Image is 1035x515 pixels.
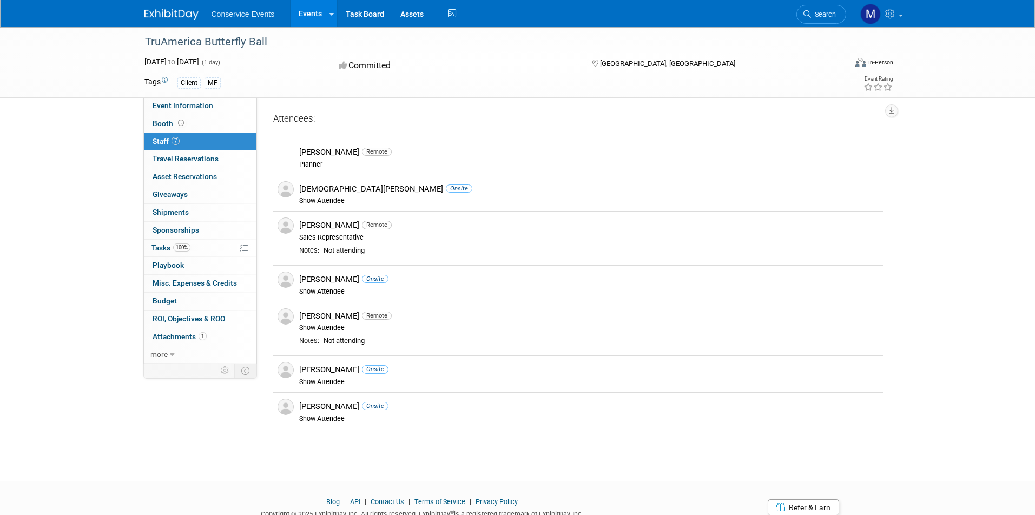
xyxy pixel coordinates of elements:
a: Terms of Service [414,498,465,506]
span: Giveaways [153,190,188,199]
div: Not attending [324,246,879,255]
span: Misc. Expenses & Credits [153,279,237,287]
span: Remote [362,148,392,156]
span: Tasks [151,243,190,252]
span: to [167,57,177,66]
a: Attachments1 [144,328,256,346]
span: | [467,498,474,506]
div: MF [205,77,221,89]
span: 100% [173,243,190,252]
span: 1 [199,332,207,340]
img: Associate-Profile-5.png [278,217,294,234]
img: Associate-Profile-5.png [278,308,294,325]
span: Search [811,10,836,18]
sup: ® [450,509,454,515]
a: Travel Reservations [144,150,256,168]
a: Budget [144,293,256,310]
span: (1 day) [201,59,220,66]
a: more [144,346,256,364]
a: Staff7 [144,133,256,150]
div: Show Attendee [299,196,879,205]
a: Sponsorships [144,222,256,239]
span: | [362,498,369,506]
div: Sales Representative [299,233,879,242]
span: Remote [362,312,392,320]
span: Booth [153,119,186,128]
span: Playbook [153,261,184,269]
div: Show Attendee [299,323,879,332]
span: Event Information [153,101,213,110]
span: Shipments [153,208,189,216]
div: Notes: [299,336,319,345]
a: Giveaways [144,186,256,203]
span: Travel Reservations [153,154,219,163]
img: Associate-Profile-5.png [278,362,294,378]
a: Contact Us [371,498,404,506]
img: Associate-Profile-5.png [278,399,294,415]
div: Planner [299,160,879,169]
td: Tags [144,76,168,89]
span: Asset Reservations [153,172,217,181]
span: Attachments [153,332,207,341]
span: Remote [362,221,392,229]
span: Onsite [362,275,388,283]
span: Onsite [362,365,388,373]
a: Search [796,5,846,24]
img: Marley Staker [860,4,881,24]
span: Conservice Events [212,10,275,18]
a: Misc. Expenses & Credits [144,275,256,292]
span: Budget [153,296,177,305]
div: Client [177,77,201,89]
img: Associate-Profile-5.png [278,181,294,197]
span: | [406,498,413,506]
span: Booth not reserved yet [176,119,186,127]
div: Committed [335,56,575,75]
div: [PERSON_NAME] [299,147,879,157]
a: Playbook [144,257,256,274]
img: ExhibitDay [144,9,199,20]
div: Not attending [324,336,879,346]
div: [PERSON_NAME] [299,220,879,230]
span: [GEOGRAPHIC_DATA], [GEOGRAPHIC_DATA] [600,60,735,68]
span: ROI, Objectives & ROO [153,314,225,323]
a: Event Information [144,97,256,115]
div: Show Attendee [299,287,879,296]
a: Asset Reservations [144,168,256,186]
div: Attendees: [273,113,883,127]
td: Personalize Event Tab Strip [216,364,235,378]
span: | [341,498,348,506]
a: API [350,498,360,506]
span: 7 [172,137,180,145]
a: Privacy Policy [476,498,518,506]
div: Event Rating [863,76,893,82]
div: [PERSON_NAME] [299,274,879,285]
a: ROI, Objectives & ROO [144,311,256,328]
td: Toggle Event Tabs [234,364,256,378]
span: Sponsorships [153,226,199,234]
div: [PERSON_NAME] [299,401,879,412]
div: [DEMOGRAPHIC_DATA][PERSON_NAME] [299,184,879,194]
div: Show Attendee [299,414,879,423]
span: Onsite [446,184,472,193]
div: TruAmerica Butterfly Ball [141,32,830,52]
div: Notes: [299,246,319,255]
div: Event Format [782,56,894,72]
div: In-Person [868,58,893,67]
div: [PERSON_NAME] [299,365,879,375]
span: Staff [153,137,180,146]
a: Booth [144,115,256,133]
a: Tasks100% [144,240,256,257]
a: Blog [326,498,340,506]
img: Associate-Profile-5.png [278,272,294,288]
span: Onsite [362,402,388,410]
span: more [150,350,168,359]
a: Shipments [144,204,256,221]
div: Show Attendee [299,378,879,386]
span: [DATE] [DATE] [144,57,199,66]
img: Format-Inperson.png [855,58,866,67]
div: [PERSON_NAME] [299,311,879,321]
